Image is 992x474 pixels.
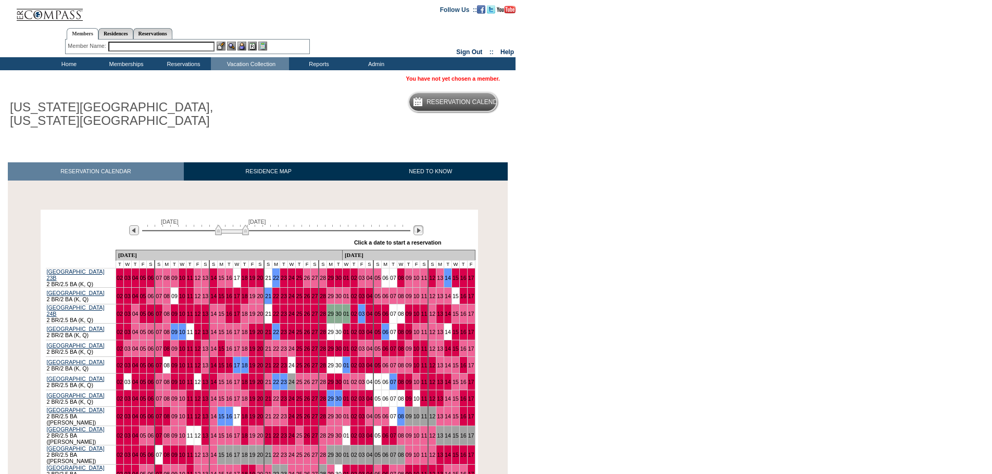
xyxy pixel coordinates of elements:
[140,275,146,281] a: 05
[249,311,256,317] a: 19
[242,275,248,281] a: 18
[468,345,474,352] a: 17
[147,275,154,281] a: 06
[374,362,381,368] a: 05
[202,311,208,317] a: 13
[129,225,139,235] img: Previous
[335,362,342,368] a: 30
[351,362,357,368] a: 02
[257,311,263,317] a: 20
[453,329,459,335] a: 15
[311,275,318,281] a: 27
[382,311,388,317] a: 06
[117,311,123,317] a: 02
[47,326,105,332] a: [GEOGRAPHIC_DATA]
[374,293,381,299] a: 05
[273,275,279,281] a: 22
[460,329,467,335] a: 16
[304,275,310,281] a: 26
[132,275,139,281] a: 04
[288,275,295,281] a: 24
[273,311,279,317] a: 22
[179,329,185,335] a: 10
[296,362,303,368] a: 25
[288,362,295,368] a: 24
[406,311,412,317] a: 09
[210,293,217,299] a: 14
[390,311,396,317] a: 07
[487,6,495,12] a: Follow us on Twitter
[124,275,131,281] a: 03
[429,275,435,281] a: 12
[47,268,105,281] a: [GEOGRAPHIC_DATA] 23B
[288,329,295,335] a: 24
[281,329,287,335] a: 23
[234,275,240,281] a: 17
[320,275,326,281] a: 28
[133,28,172,39] a: Reservations
[184,162,354,181] a: RESIDENCE MAP
[210,275,217,281] a: 14
[421,345,427,352] a: 11
[421,293,427,299] a: 11
[366,329,372,335] a: 04
[288,311,295,317] a: 24
[500,48,514,56] a: Help
[468,275,474,281] a: 17
[187,275,193,281] a: 11
[210,362,217,368] a: 14
[437,293,443,299] a: 13
[117,362,123,368] a: 02
[218,275,224,281] a: 15
[421,275,427,281] a: 11
[39,57,96,70] td: Home
[98,28,133,39] a: Residences
[210,311,217,317] a: 14
[195,329,201,335] a: 12
[453,275,459,281] a: 15
[320,311,326,317] a: 28
[249,293,256,299] a: 19
[437,311,443,317] a: 13
[140,311,146,317] a: 05
[328,311,334,317] a: 29
[487,5,495,14] img: Follow us on Twitter
[164,329,170,335] a: 08
[296,311,303,317] a: 25
[164,311,170,317] a: 08
[335,329,342,335] a: 30
[328,293,334,299] a: 29
[124,311,131,317] a: 03
[249,362,256,368] a: 19
[311,311,318,317] a: 27
[96,57,154,70] td: Memberships
[265,293,271,299] a: 21
[257,293,263,299] a: 20
[234,345,240,352] a: 17
[359,345,365,352] a: 03
[249,329,256,335] a: 19
[413,311,420,317] a: 10
[366,275,372,281] a: 04
[179,275,185,281] a: 10
[366,311,372,317] a: 04
[117,275,123,281] a: 02
[156,293,162,299] a: 07
[351,275,357,281] a: 02
[47,359,105,365] a: [GEOGRAPHIC_DATA]
[257,345,263,352] a: 20
[202,345,208,352] a: 13
[374,329,381,335] a: 05
[217,42,225,50] img: b_edit.gif
[202,275,208,281] a: 13
[273,362,279,368] a: 22
[248,42,257,50] img: Reservations
[234,362,240,368] a: 17
[289,57,346,70] td: Reports
[359,293,365,299] a: 03
[382,293,388,299] a: 06
[132,293,139,299] a: 04
[426,99,506,106] h5: Reservation Calendar
[265,362,271,368] a: 21
[202,362,208,368] a: 13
